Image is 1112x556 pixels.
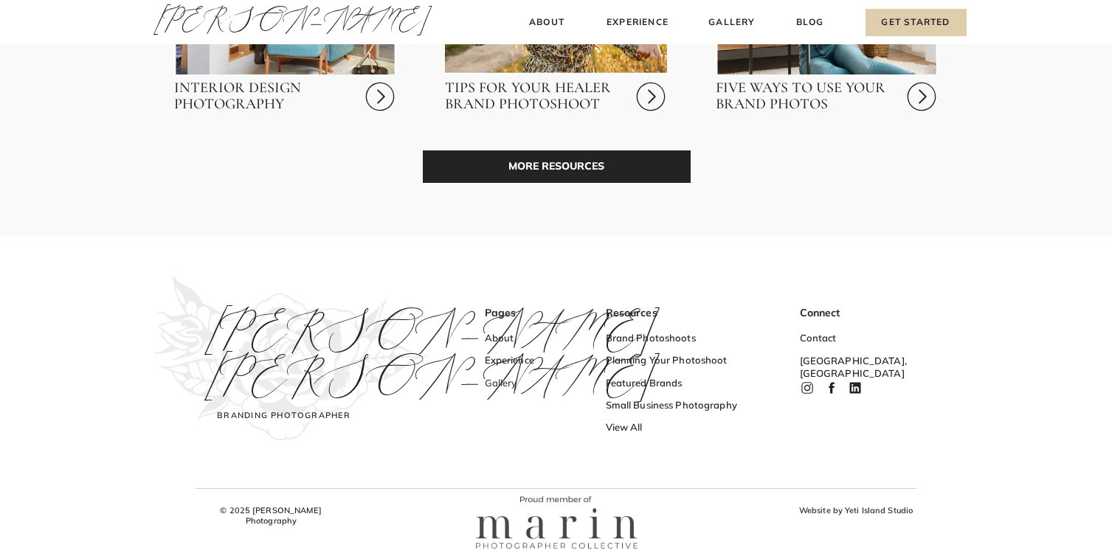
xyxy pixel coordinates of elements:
[41,24,72,35] div: v 4.0.25
[38,38,162,50] div: Domain: [DOMAIN_NAME]
[800,306,888,322] h3: Connect
[606,421,750,437] a: View All
[795,505,917,521] a: Website by Yeti Island Studio
[800,355,896,370] h3: [GEOGRAPHIC_DATA], [GEOGRAPHIC_DATA]
[24,24,35,35] img: logo_orange.svg
[605,15,671,30] a: Experience
[24,38,35,50] img: website_grey.svg
[445,80,628,114] a: Tips For Your Healer Brand Photoshoot
[866,9,967,36] a: Get Started
[708,15,757,30] a: Gallery
[204,310,374,403] a: [PERSON_NAME][PERSON_NAME]
[174,80,357,114] a: Interior Design Photography
[606,354,750,369] a: Planning Your Photoshoot
[213,410,356,425] h3: Branding Photographer
[793,15,827,30] a: Blog
[56,87,132,97] div: Domain Overview
[606,377,750,392] a: Featured Brands
[40,86,52,97] img: tab_domain_overview_orange.svg
[196,505,348,521] h3: © 2025 [PERSON_NAME] Photography
[525,15,569,30] a: About
[163,87,249,97] div: Keywords by Traffic
[606,332,750,347] a: Brand Photoshoots
[606,399,750,414] a: Small Business Photography
[716,80,898,114] a: Five Ways To Use Your Brand Photos
[800,332,888,347] a: Contact
[204,310,374,403] h3: [PERSON_NAME] [PERSON_NAME]
[147,86,159,97] img: tab_keywords_by_traffic_grey.svg
[423,150,691,183] a: MORE RESOURCES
